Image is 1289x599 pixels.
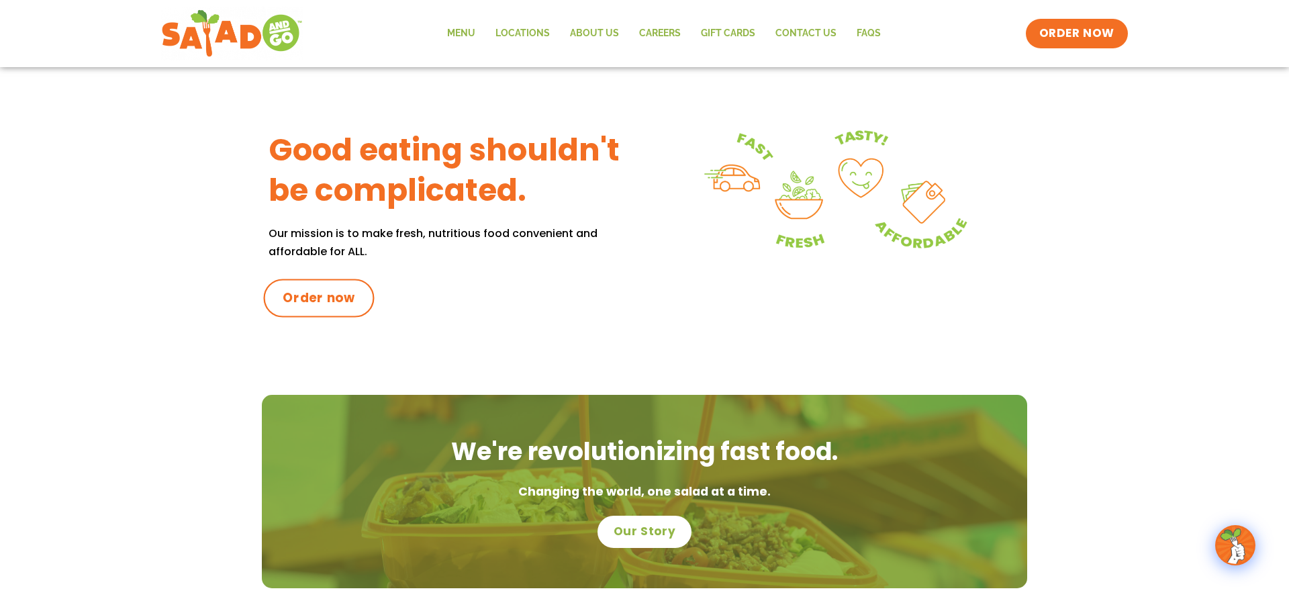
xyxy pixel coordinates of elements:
[614,524,675,540] span: Our Story
[275,482,1014,502] p: Changing the world, one salad at a time.
[485,18,560,49] a: Locations
[269,224,644,261] p: Our mission is to make fresh, nutritious food convenient and affordable for ALL.
[1039,26,1114,42] span: ORDER NOW
[765,18,847,49] a: Contact Us
[269,130,644,211] h3: Good eating shouldn't be complicated.
[560,18,629,49] a: About Us
[437,18,891,49] nav: Menu
[437,18,485,49] a: Menu
[1026,19,1128,48] a: ORDER NOW
[629,18,691,49] a: Careers
[275,435,1014,469] h2: We're revolutionizing fast food.
[1216,526,1254,564] img: wpChatIcon
[263,279,374,317] a: Order now
[847,18,891,49] a: FAQs
[691,18,765,49] a: GIFT CARDS
[161,7,303,60] img: new-SAG-logo-768×292
[283,289,355,307] span: Order now
[598,516,691,548] a: Our Story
